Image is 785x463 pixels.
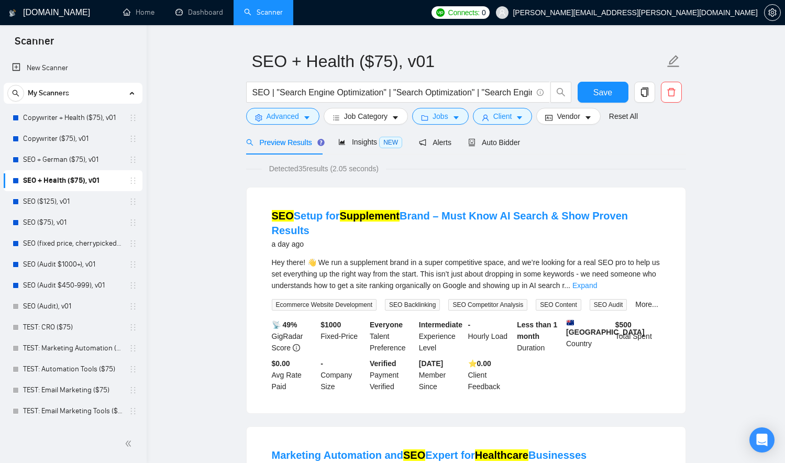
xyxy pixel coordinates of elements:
[419,359,443,368] b: [DATE]
[499,9,506,16] span: user
[448,7,480,18] span: Connects:
[468,138,520,147] span: Auto Bidder
[267,111,299,122] span: Advanced
[320,321,341,329] b: $ 1000
[23,149,123,170] a: SEO + German ($75), v01
[578,82,628,103] button: Save
[246,138,322,147] span: Preview Results
[6,34,62,56] span: Scanner
[609,111,638,122] a: Reset All
[344,111,388,122] span: Job Category
[129,114,137,122] span: holder
[536,299,581,311] span: SEO Content
[272,210,294,222] mark: SEO
[246,139,253,146] span: search
[572,281,597,290] a: Expand
[324,108,408,125] button: barsJob Categorycaret-down
[482,114,489,122] span: user
[272,238,660,250] div: a day ago
[749,427,775,453] div: Open Intercom Messenger
[23,422,123,443] a: TEST: Hubspot ($75)
[667,54,680,68] span: edit
[368,358,417,392] div: Payment Verified
[318,358,368,392] div: Company Size
[23,233,123,254] a: SEO (fixed price, cherrypicked), v01
[175,8,223,17] a: dashboardDashboard
[23,296,123,317] a: SEO (Audit), v01
[129,281,137,290] span: holder
[417,319,466,354] div: Experience Level
[338,138,402,146] span: Insights
[593,86,612,99] span: Save
[8,90,24,97] span: search
[452,114,460,122] span: caret-down
[473,108,533,125] button: userClientcaret-down
[129,323,137,332] span: holder
[566,319,645,336] b: [GEOGRAPHIC_DATA]
[129,197,137,206] span: holder
[392,114,399,122] span: caret-down
[419,139,426,146] span: notification
[23,275,123,296] a: SEO (Audit $450-999), v01
[567,319,574,326] img: 🇦🇺
[403,449,425,461] mark: SEO
[23,128,123,149] a: Copywriter ($75), v01
[466,319,515,354] div: Hourly Load
[385,299,440,311] span: SEO Backlinking
[551,87,571,97] span: search
[475,449,528,461] mark: Healthcare
[516,114,523,122] span: caret-down
[557,111,580,122] span: Vendor
[23,212,123,233] a: SEO ($75), v01
[370,359,396,368] b: Verified
[272,449,587,461] a: Marketing Automation andSEOExpert forHealthcareBusinesses
[23,338,123,359] a: TEST: Marketing Automation ($75)
[412,108,469,125] button: folderJobscaret-down
[28,83,69,104] span: My Scanners
[129,365,137,373] span: holder
[129,218,137,227] span: holder
[23,191,123,212] a: SEO ($125), v01
[419,321,462,329] b: Intermediate
[272,257,660,291] div: Hey there! 👋 We run a supplement brand in a super competitive space, and we’re looking for a real...
[419,138,451,147] span: Alerts
[23,401,123,422] a: TEST: Email Marketing Tools ($75)
[272,321,297,329] b: 📡 49%
[468,359,491,368] b: ⭐️ 0.00
[252,86,532,99] input: Search Freelance Jobs...
[293,344,300,351] span: info-circle
[125,438,135,449] span: double-left
[129,302,137,311] span: holder
[246,108,319,125] button: settingAdvancedcaret-down
[23,317,123,338] a: TEST: CRO ($75)
[764,8,781,17] a: setting
[12,58,134,79] a: New Scanner
[244,8,283,17] a: searchScanner
[615,321,632,329] b: $ 500
[661,87,681,97] span: delete
[129,177,137,185] span: holder
[635,300,658,308] a: More...
[537,89,544,96] span: info-circle
[433,111,448,122] span: Jobs
[436,8,445,17] img: upwork-logo.png
[590,299,627,311] span: SEO Audit
[417,358,466,392] div: Member Since
[270,319,319,354] div: GigRadar Score
[421,114,428,122] span: folder
[129,407,137,415] span: holder
[23,107,123,128] a: Copywriter + Health ($75), v01
[550,82,571,103] button: search
[368,319,417,354] div: Talent Preference
[123,8,154,17] a: homeHome
[536,108,600,125] button: idcardVendorcaret-down
[515,319,564,354] div: Duration
[129,135,137,143] span: holder
[634,82,655,103] button: copy
[272,258,660,290] span: Hey there! 👋 We run a supplement brand in a super competitive space, and we’re looking for a real...
[333,114,340,122] span: bars
[320,359,323,368] b: -
[23,170,123,191] a: SEO + Health ($75), v01
[613,319,662,354] div: Total Spent
[272,299,377,311] span: Ecommerce Website Development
